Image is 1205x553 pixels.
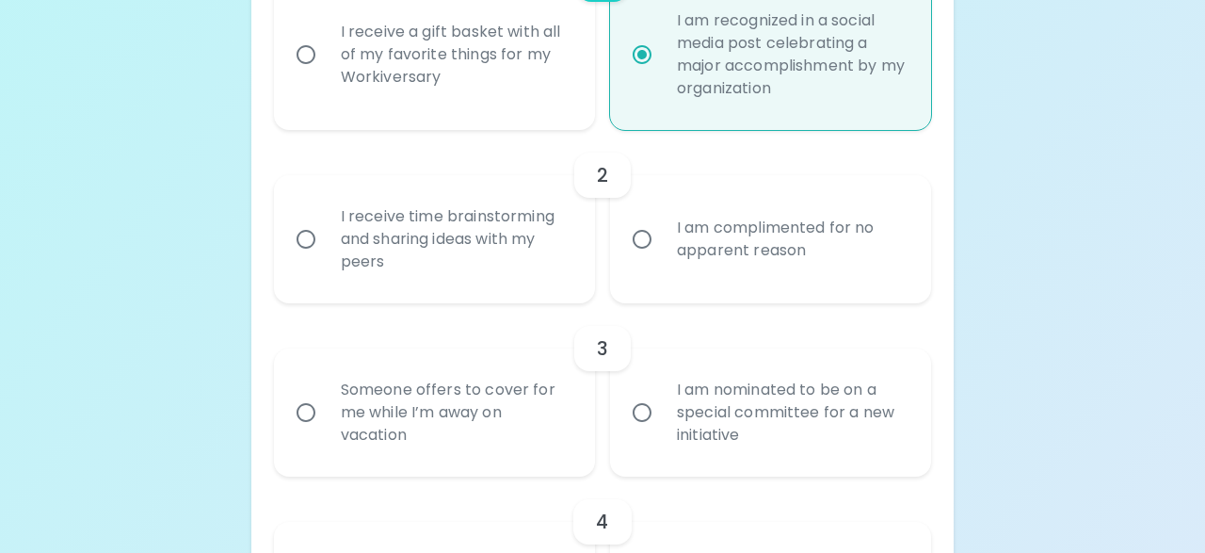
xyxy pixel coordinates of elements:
h6: 4 [596,507,608,537]
div: I am complimented for no apparent reason [662,194,921,285]
h6: 3 [597,333,608,364]
h6: 2 [597,160,608,190]
div: Someone offers to cover for me while I’m away on vacation [326,356,585,469]
div: I receive time brainstorming and sharing ideas with my peers [326,183,585,296]
div: choice-group-check [274,303,932,477]
div: I am nominated to be on a special committee for a new initiative [662,356,921,469]
div: choice-group-check [274,130,932,303]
